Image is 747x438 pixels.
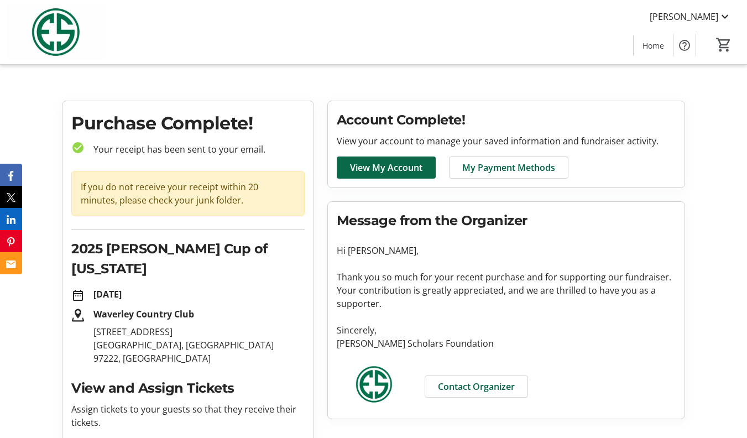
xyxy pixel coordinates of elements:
p: Sincerely, [337,324,676,337]
h2: 2025 [PERSON_NAME] Cup of [US_STATE] [71,239,305,279]
mat-icon: check_circle [71,141,85,154]
h2: View and Assign Tickets [71,378,305,398]
p: [STREET_ADDRESS] [GEOGRAPHIC_DATA], [GEOGRAPHIC_DATA] 97222, [GEOGRAPHIC_DATA] [93,325,305,365]
p: Your receipt has been sent to your email. [85,143,305,156]
p: Hi [PERSON_NAME], [337,244,676,257]
p: View your account to manage your saved information and fundraiser activity. [337,134,676,148]
p: Assign tickets to your guests so that they receive their tickets. [71,403,305,429]
span: View My Account [350,161,422,174]
span: Home [642,40,664,51]
span: [PERSON_NAME] [650,10,718,23]
p: Thank you so much for your recent purchase and for supporting our fundraiser. Your contribution i... [337,270,676,310]
mat-icon: date_range [71,289,85,302]
img: Evans Scholars Foundation logo [337,363,411,405]
h2: Account Complete! [337,110,676,130]
img: Evans Scholars Foundation's Logo [7,4,105,60]
p: [PERSON_NAME] Scholars Foundation [337,337,676,350]
div: If you do not receive your receipt within 20 minutes, please check your junk folder. [71,171,305,216]
button: Help [673,34,696,56]
strong: Waverley Country Club [93,308,194,320]
span: My Payment Methods [462,161,555,174]
a: Contact Organizer [425,376,528,398]
span: Contact Organizer [438,380,515,393]
a: View My Account [337,157,436,179]
h2: Message from the Organizer [337,211,676,231]
h1: Purchase Complete! [71,110,305,137]
button: [PERSON_NAME] [641,8,740,25]
a: Home [634,35,673,56]
strong: [DATE] [93,288,122,300]
button: Cart [714,35,734,55]
a: My Payment Methods [449,157,568,179]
